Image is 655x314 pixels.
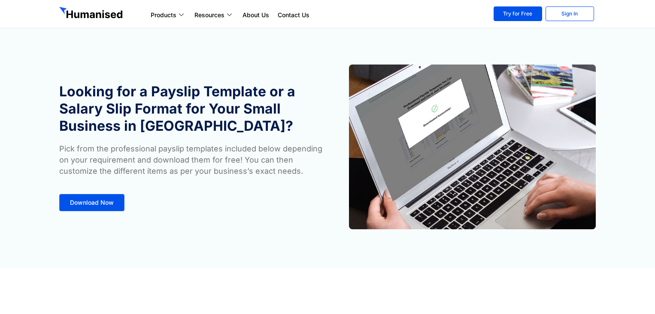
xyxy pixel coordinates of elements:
a: Contact Us [273,10,314,20]
p: Pick from the professional payslip templates included below depending on your requirement and dow... [59,143,323,177]
a: Products [146,10,190,20]
a: Sign In [546,6,594,21]
img: GetHumanised Logo [59,7,124,21]
a: Try for Free [494,6,542,21]
a: About Us [238,10,273,20]
h1: Looking for a Payslip Template or a Salary Slip Format for Your Small Business in [GEOGRAPHIC_DATA]? [59,83,323,135]
span: Download Now [70,200,114,206]
a: Download Now [59,194,124,211]
a: Resources [190,10,238,20]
